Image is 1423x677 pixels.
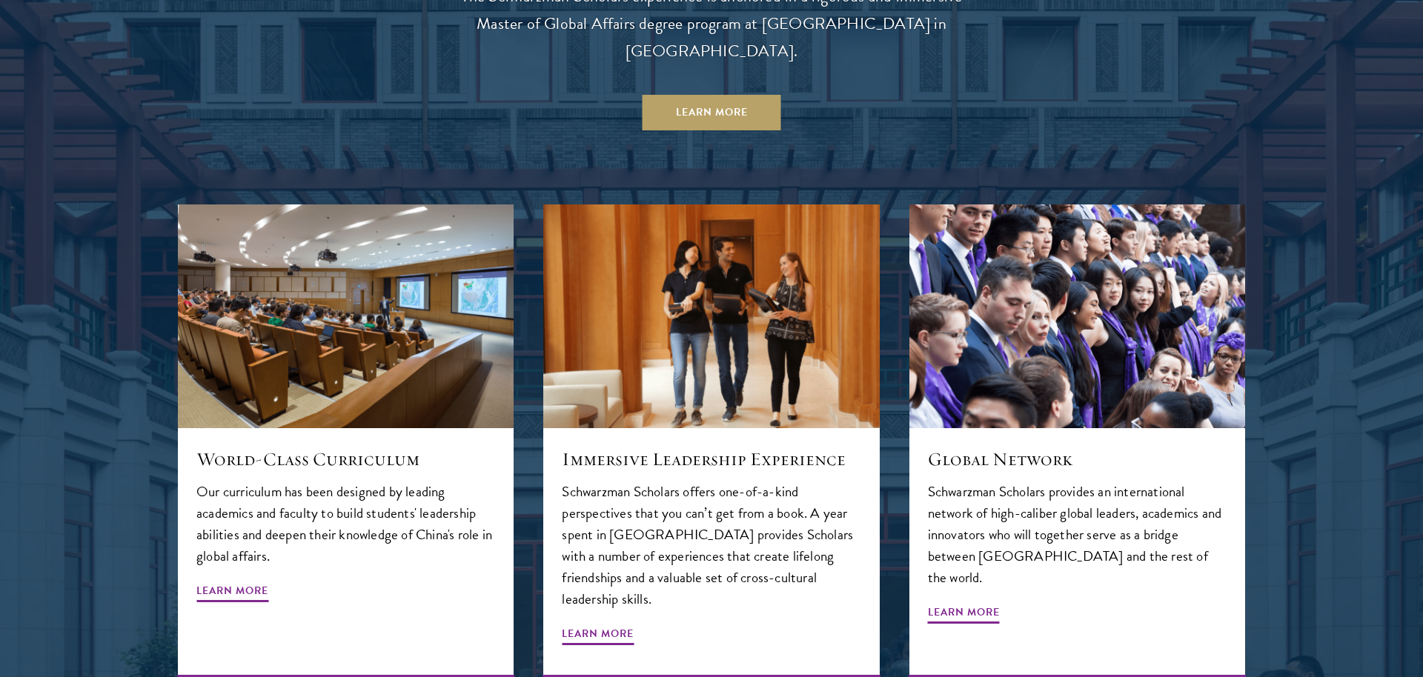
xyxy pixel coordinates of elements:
[196,447,495,472] h5: World-Class Curriculum
[643,95,781,130] a: Learn More
[928,447,1227,472] h5: Global Network
[562,481,860,610] p: Schwarzman Scholars offers one-of-a-kind perspectives that you can’t get from a book. A year spen...
[562,447,860,472] h5: Immersive Leadership Experience
[928,603,1000,626] span: Learn More
[196,581,268,604] span: Learn More
[196,481,495,567] p: Our curriculum has been designed by leading academics and faculty to build students' leadership a...
[928,481,1227,588] p: Schwarzman Scholars provides an international network of high-caliber global leaders, academics a...
[562,624,634,647] span: Learn More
